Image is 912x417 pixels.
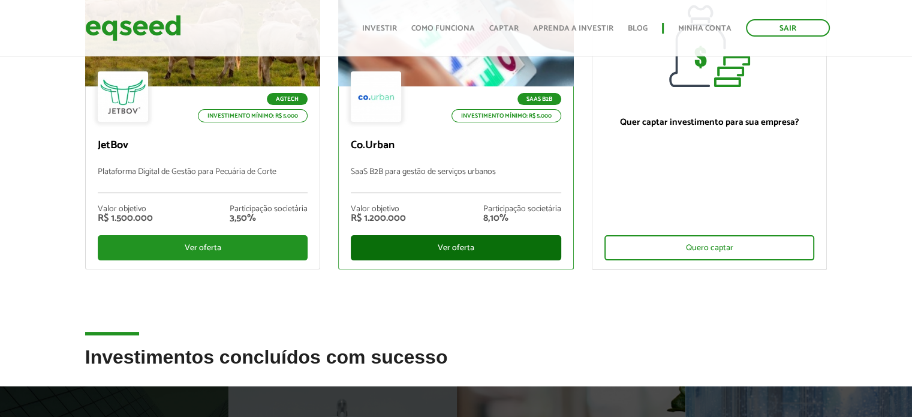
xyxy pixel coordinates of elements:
p: Quer captar investimento para sua empresa? [604,117,815,128]
p: Investimento mínimo: R$ 5.000 [452,109,561,122]
div: Ver oferta [351,235,561,260]
div: Valor objetivo [351,205,406,214]
div: Ver oferta [98,235,308,260]
p: Agtech [267,93,308,105]
img: EqSeed [85,12,181,44]
a: Investir [362,25,397,32]
p: SaaS B2B para gestão de serviços urbanos [351,167,561,193]
h2: Investimentos concluídos com sucesso [85,347,827,386]
div: Quero captar [604,235,815,260]
div: 8,10% [483,214,561,223]
a: Sair [746,19,830,37]
div: Participação societária [483,205,561,214]
p: Plataforma Digital de Gestão para Pecuária de Corte [98,167,308,193]
p: JetBov [98,139,308,152]
div: Valor objetivo [98,205,153,214]
a: Minha conta [678,25,732,32]
a: Como funciona [411,25,475,32]
div: R$ 1.500.000 [98,214,153,223]
a: Blog [628,25,648,32]
p: SaaS B2B [517,93,561,105]
p: Co.Urban [351,139,561,152]
a: Captar [489,25,519,32]
div: Participação societária [230,205,308,214]
a: Aprenda a investir [533,25,613,32]
div: 3,50% [230,214,308,223]
p: Investimento mínimo: R$ 5.000 [198,109,308,122]
div: R$ 1.200.000 [351,214,406,223]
